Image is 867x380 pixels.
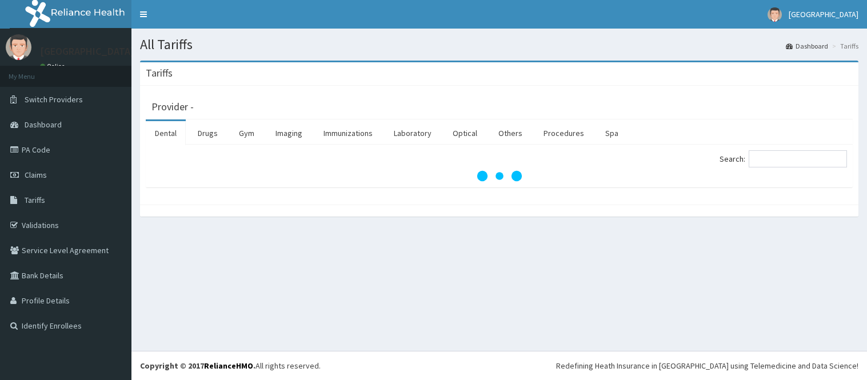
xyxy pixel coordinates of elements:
[720,150,847,167] label: Search:
[789,9,858,19] span: [GEOGRAPHIC_DATA]
[477,153,522,199] svg: audio-loading
[25,119,62,130] span: Dashboard
[140,361,255,371] strong: Copyright © 2017 .
[189,121,227,145] a: Drugs
[25,170,47,180] span: Claims
[444,121,486,145] a: Optical
[25,94,83,105] span: Switch Providers
[146,121,186,145] a: Dental
[230,121,263,145] a: Gym
[146,68,173,78] h3: Tariffs
[131,351,867,380] footer: All rights reserved.
[385,121,441,145] a: Laboratory
[786,41,828,51] a: Dashboard
[40,62,67,70] a: Online
[768,7,782,22] img: User Image
[25,195,45,205] span: Tariffs
[204,361,253,371] a: RelianceHMO
[749,150,847,167] input: Search:
[6,34,31,60] img: User Image
[266,121,311,145] a: Imaging
[829,41,858,51] li: Tariffs
[534,121,593,145] a: Procedures
[596,121,628,145] a: Spa
[40,46,134,57] p: [GEOGRAPHIC_DATA]
[556,360,858,371] div: Redefining Heath Insurance in [GEOGRAPHIC_DATA] using Telemedicine and Data Science!
[140,37,858,52] h1: All Tariffs
[151,102,194,112] h3: Provider -
[314,121,382,145] a: Immunizations
[489,121,532,145] a: Others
